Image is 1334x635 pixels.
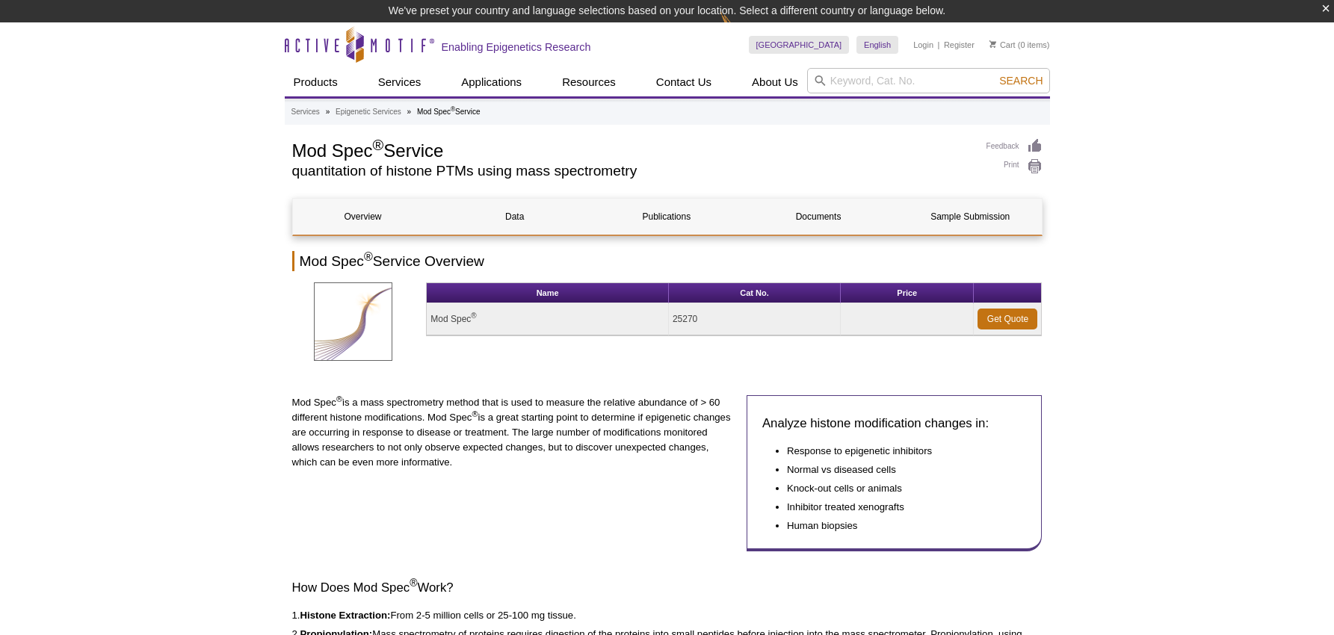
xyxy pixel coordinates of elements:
li: Human biopsies [787,518,1012,533]
a: Sample Submission [900,199,1040,235]
a: Print [986,158,1043,175]
a: Epigenetic Services [336,105,401,119]
sup: ® [373,137,384,153]
li: Knock-out cells or animals [787,481,1012,496]
a: Documents [748,199,889,235]
li: » [326,108,330,116]
p: 1. From 2-5 million cells or 25-100 mg tissue. [292,608,1043,623]
h2: Mod Spec Service Overview [292,251,1043,271]
img: Change Here [720,11,760,46]
sup: ® [410,577,417,589]
th: Name [427,283,669,303]
span: Search [999,75,1043,87]
li: Response to epigenetic inhibitors [787,444,1012,459]
li: (0 items) [989,36,1050,54]
sup: ® [364,250,373,263]
h2: quantitation of histone PTMs using mass spectrometry [292,164,972,178]
td: Mod Spec [427,303,669,335]
a: Login [913,40,933,50]
li: Inhibitor treated xenografts [787,500,1012,515]
a: Applications [452,68,531,96]
li: » [407,108,412,116]
h3: How Does Mod Spec Work? [292,579,1043,597]
td: 25270 [669,303,841,335]
a: Services [291,105,320,119]
a: Data [445,199,585,235]
a: Publications [596,199,737,235]
a: Cart [989,40,1016,50]
a: Products [285,68,347,96]
img: Mod Spec Service [314,282,392,361]
sup: ® [336,394,342,403]
p: Mod Spec is a mass spectrometry method that is used to measure the relative abundance of > 60 dif... [292,395,735,470]
a: Contact Us [647,68,720,96]
a: Overview [293,199,433,235]
a: Get Quote [978,309,1037,329]
input: Keyword, Cat. No. [807,68,1050,93]
h2: Enabling Epigenetics Research [442,40,591,54]
sup: ® [471,312,476,320]
h3: Analyze histone modification changes in: [762,415,1027,433]
li: Normal vs diseased cells [787,462,1012,477]
img: Your Cart [989,40,996,48]
a: English [856,36,898,54]
sup: ® [451,105,455,113]
a: Services [369,68,430,96]
a: Feedback [986,138,1043,155]
h1: Mod Spec Service [292,138,972,161]
li: | [938,36,940,54]
strong: Histone Extraction: [300,610,391,621]
button: Search [995,74,1047,87]
sup: ® [472,409,478,418]
th: Cat No. [669,283,841,303]
a: About Us [743,68,807,96]
a: Register [944,40,975,50]
li: Mod Spec Service [417,108,481,116]
a: Resources [553,68,625,96]
a: [GEOGRAPHIC_DATA] [749,36,850,54]
th: Price [841,283,974,303]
